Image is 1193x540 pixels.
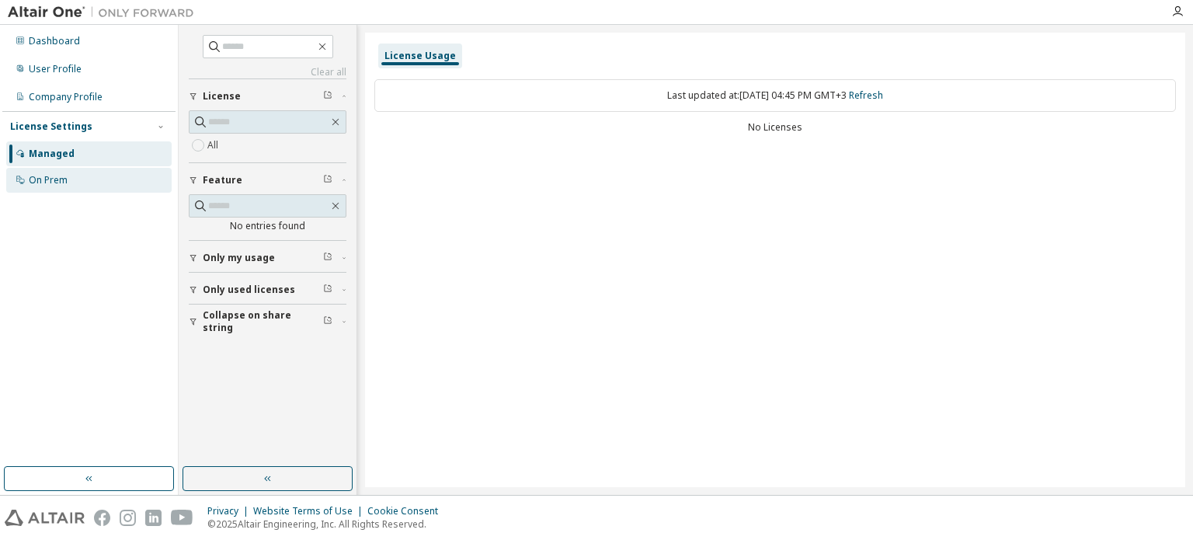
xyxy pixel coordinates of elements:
a: Refresh [849,89,883,102]
button: Only my usage [189,241,346,275]
button: License [189,79,346,113]
div: User Profile [29,63,82,75]
button: Collapse on share string [189,305,346,339]
button: Feature [189,163,346,197]
span: Clear filter [323,90,332,103]
div: Website Terms of Use [253,505,367,517]
div: License Usage [384,50,456,62]
div: Privacy [207,505,253,517]
div: No Licenses [374,121,1176,134]
span: Only my usage [203,252,275,264]
span: Feature [203,174,242,186]
img: Altair One [8,5,202,20]
p: © 2025 Altair Engineering, Inc. All Rights Reserved. [207,517,447,531]
img: linkedin.svg [145,510,162,526]
img: instagram.svg [120,510,136,526]
span: Clear filter [323,284,332,296]
img: facebook.svg [94,510,110,526]
div: Managed [29,148,75,160]
div: Last updated at: [DATE] 04:45 PM GMT+3 [374,79,1176,112]
span: Only used licenses [203,284,295,296]
div: Company Profile [29,91,103,103]
img: youtube.svg [171,510,193,526]
span: License [203,90,241,103]
span: Clear filter [323,174,332,186]
label: All [207,136,221,155]
a: Clear all [189,66,346,78]
div: On Prem [29,174,68,186]
div: No entries found [189,220,346,232]
span: Clear filter [323,315,332,328]
span: Clear filter [323,252,332,264]
img: altair_logo.svg [5,510,85,526]
div: Cookie Consent [367,505,447,517]
div: Dashboard [29,35,80,47]
span: Collapse on share string [203,309,323,334]
button: Only used licenses [189,273,346,307]
div: License Settings [10,120,92,133]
